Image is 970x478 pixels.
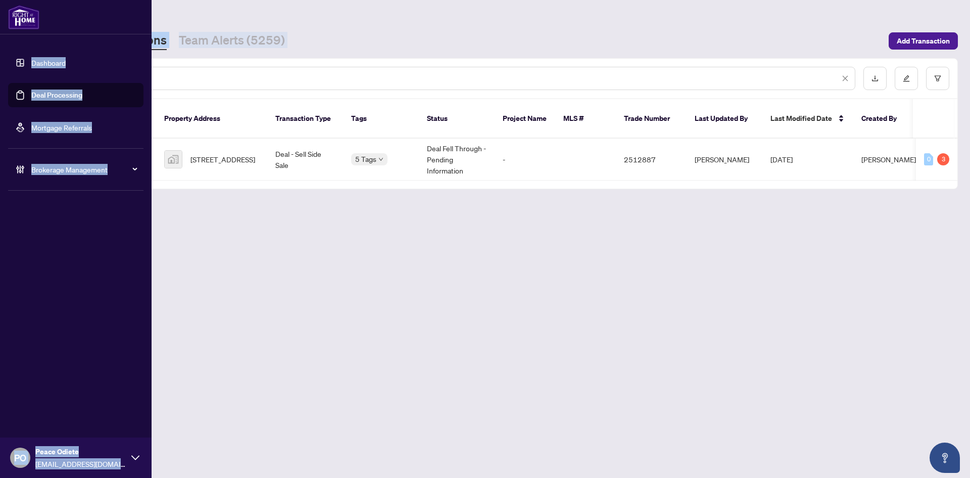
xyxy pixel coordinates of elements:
[871,75,879,82] span: download
[555,99,616,139] th: MLS #
[863,67,887,90] button: download
[897,33,950,49] span: Add Transaction
[165,151,182,168] img: thumbnail-img
[156,99,267,139] th: Property Address
[889,32,958,50] button: Add Transaction
[924,153,933,165] div: 0
[419,139,495,181] td: Deal Fell Through - Pending Information
[687,99,762,139] th: Last Updated By
[687,139,762,181] td: [PERSON_NAME]
[762,99,853,139] th: Last Modified Date
[179,32,285,50] a: Team Alerts (5259)
[14,451,26,465] span: PO
[378,157,383,162] span: down
[31,164,136,175] span: Brokerage Management
[343,99,419,139] th: Tags
[934,75,941,82] span: filter
[861,155,916,164] span: [PERSON_NAME]
[770,113,832,124] span: Last Modified Date
[616,139,687,181] td: 2512887
[35,458,126,469] span: [EMAIL_ADDRESS][DOMAIN_NAME]
[842,75,849,82] span: close
[495,99,555,139] th: Project Name
[31,91,82,100] a: Deal Processing
[616,99,687,139] th: Trade Number
[926,67,949,90] button: filter
[355,153,376,165] span: 5 Tags
[495,139,555,181] td: -
[190,154,255,165] span: [STREET_ADDRESS]
[31,123,92,132] a: Mortgage Referrals
[31,58,66,67] a: Dashboard
[895,67,918,90] button: edit
[8,5,39,29] img: logo
[903,75,910,82] span: edit
[853,99,914,139] th: Created By
[419,99,495,139] th: Status
[267,99,343,139] th: Transaction Type
[937,153,949,165] div: 3
[267,139,343,181] td: Deal - Sell Side Sale
[35,446,126,457] span: Peace Odiete
[770,155,793,164] span: [DATE]
[930,443,960,473] button: Open asap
